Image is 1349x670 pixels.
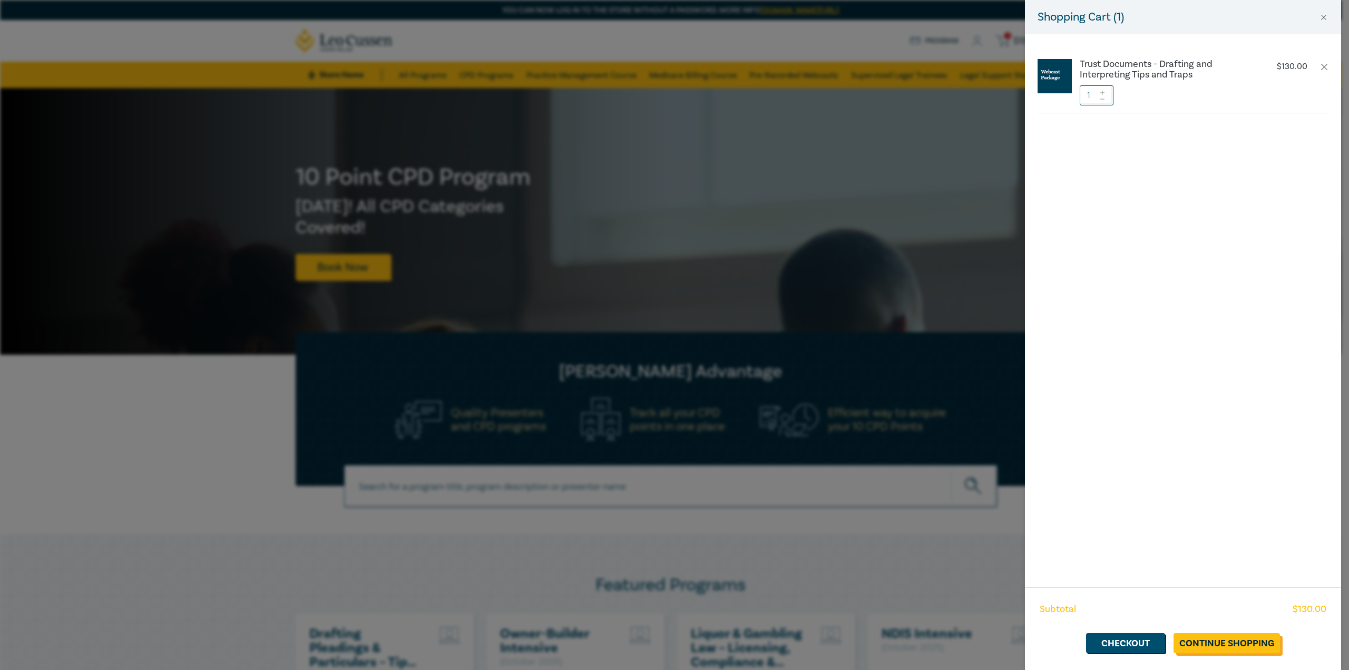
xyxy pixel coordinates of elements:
[1080,85,1113,105] input: 1
[1277,62,1307,72] p: $ 130.00
[1086,633,1165,653] a: Checkout
[1174,633,1280,653] a: Continue Shopping
[1040,603,1076,616] span: Subtotal
[1293,603,1326,616] span: $ 130.00
[1319,13,1328,22] button: Close
[1038,8,1124,26] h5: Shopping Cart ( 1 )
[1080,59,1255,80] a: Trust Documents - Drafting and Interpreting Tips and Traps
[1038,59,1072,93] img: Webcast%20Package.jpg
